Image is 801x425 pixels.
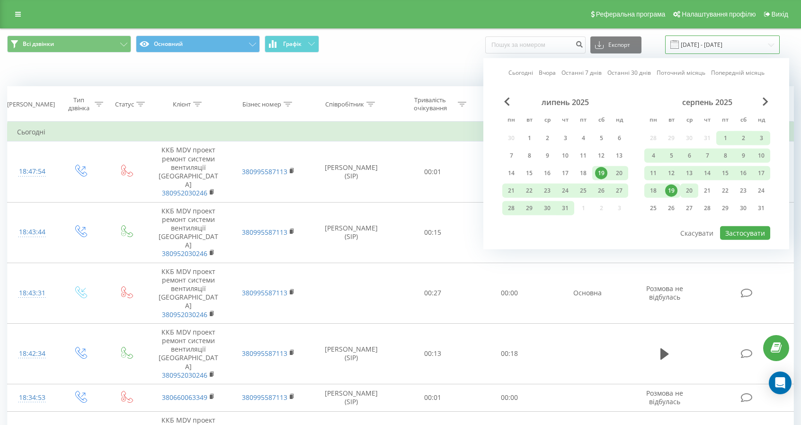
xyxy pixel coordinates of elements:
[394,323,471,384] td: 00:13
[242,167,287,176] a: 380995587113
[716,201,734,215] div: пт 29 серп 2025 р.
[701,202,713,214] div: 28
[698,166,716,180] div: чт 14 серп 2025 р.
[665,167,677,179] div: 12
[8,123,794,142] td: Сьогодні
[541,132,553,144] div: 2
[23,40,54,48] span: Всі дзвінки
[737,132,749,144] div: 2
[754,114,768,128] abbr: неділя
[737,185,749,197] div: 23
[590,36,641,53] button: Експорт
[538,149,556,163] div: ср 9 лип 2025 р.
[683,150,695,162] div: 6
[701,185,713,197] div: 21
[576,114,590,128] abbr: п’ятниця
[592,131,610,145] div: сб 5 лип 2025 р.
[394,202,471,263] td: 00:15
[719,167,731,179] div: 15
[7,100,55,108] div: [PERSON_NAME]
[737,202,749,214] div: 30
[149,142,229,202] td: ККБ MDV проект ремонт системи вентиляції [GEOGRAPHIC_DATA]
[559,202,571,214] div: 31
[308,323,394,384] td: [PERSON_NAME] (SIP)
[680,201,698,215] div: ср 27 серп 2025 р.
[701,167,713,179] div: 14
[610,149,628,163] div: нд 13 лип 2025 р.
[646,284,683,301] span: Розмова не відбулась
[265,35,319,53] button: Графік
[647,150,659,162] div: 4
[520,149,538,163] div: вт 8 лип 2025 р.
[548,263,628,323] td: Основна
[610,166,628,180] div: нд 20 лип 2025 р.
[698,201,716,215] div: чт 28 серп 2025 р.
[612,114,626,128] abbr: неділя
[752,184,770,198] div: нд 24 серп 2025 р.
[613,167,625,179] div: 20
[577,185,589,197] div: 25
[769,372,792,394] div: Open Intercom Messenger
[541,167,553,179] div: 16
[644,201,662,215] div: пн 25 серп 2025 р.
[523,132,535,144] div: 1
[471,202,548,263] td: 01:16
[522,114,536,128] abbr: вівторок
[752,131,770,145] div: нд 3 серп 2025 р.
[242,349,287,358] a: 380995587113
[173,100,191,108] div: Клієнт
[719,202,731,214] div: 29
[508,68,533,77] a: Сьогодні
[540,114,554,128] abbr: середа
[720,226,770,240] button: Застосувати
[559,150,571,162] div: 10
[561,68,602,77] a: Останні 7 днів
[502,97,628,107] div: липень 2025
[665,185,677,197] div: 19
[595,150,607,162] div: 12
[556,131,574,145] div: чт 3 лип 2025 р.
[698,184,716,198] div: чт 21 серп 2025 р.
[683,185,695,197] div: 20
[595,167,607,179] div: 19
[394,263,471,323] td: 00:27
[471,263,548,323] td: 00:00
[559,167,571,179] div: 17
[734,201,752,215] div: сб 30 серп 2025 р.
[502,166,520,180] div: пн 14 лип 2025 р.
[610,131,628,145] div: нд 6 лип 2025 р.
[716,184,734,198] div: пт 22 серп 2025 р.
[594,114,608,128] abbr: субота
[523,167,535,179] div: 15
[644,149,662,163] div: пн 4 серп 2025 р.
[683,202,695,214] div: 27
[149,323,229,384] td: ККБ MDV проект ремонт системи вентиляції [GEOGRAPHIC_DATA]
[716,149,734,163] div: пт 8 серп 2025 р.
[471,323,548,384] td: 00:18
[646,389,683,406] span: Розмова не відбулась
[665,202,677,214] div: 26
[596,10,666,18] span: Реферальна програма
[520,131,538,145] div: вт 1 лип 2025 р.
[698,149,716,163] div: чт 7 серп 2025 р.
[662,184,680,198] div: вт 19 серп 2025 р.
[595,185,607,197] div: 26
[574,184,592,198] div: пт 25 лип 2025 р.
[504,114,518,128] abbr: понеділок
[308,202,394,263] td: [PERSON_NAME] (SIP)
[755,150,767,162] div: 10
[558,114,572,128] abbr: четвер
[719,150,731,162] div: 8
[538,201,556,215] div: ср 30 лип 2025 р.
[772,10,788,18] span: Вихід
[502,201,520,215] div: пн 28 лип 2025 р.
[162,310,207,319] a: 380952030246
[574,131,592,145] div: пт 4 лип 2025 р.
[538,131,556,145] div: ср 2 лип 2025 р.
[734,166,752,180] div: сб 16 серп 2025 р.
[505,167,517,179] div: 14
[662,149,680,163] div: вт 5 серп 2025 р.
[610,184,628,198] div: нд 27 лип 2025 р.
[700,114,714,128] abbr: четвер
[242,228,287,237] a: 380995587113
